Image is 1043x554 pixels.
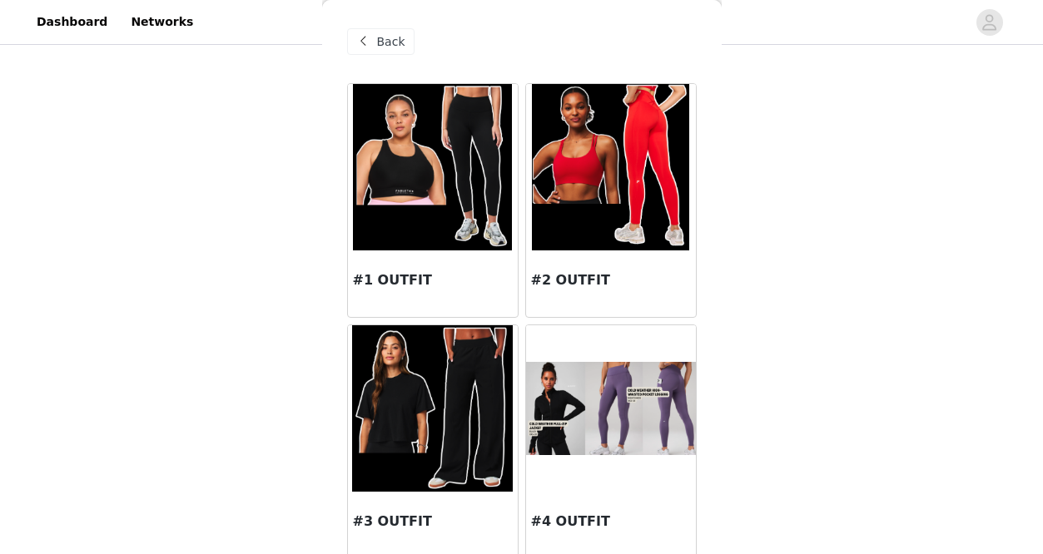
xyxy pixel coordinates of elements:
[526,362,696,456] img: #4 OUTFIT
[121,3,203,41] a: Networks
[981,9,997,36] div: avatar
[353,512,513,532] h3: #3 OUTFIT
[531,270,691,290] h3: #2 OUTFIT
[377,33,405,51] span: Back
[27,3,117,41] a: Dashboard
[531,512,691,532] h3: #4 OUTFIT
[353,270,513,290] h3: #1 OUTFIT
[353,84,513,250] img: #1 OUTFIT
[352,325,514,492] img: #3 OUTFIT
[532,84,689,250] img: #2 OUTFIT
